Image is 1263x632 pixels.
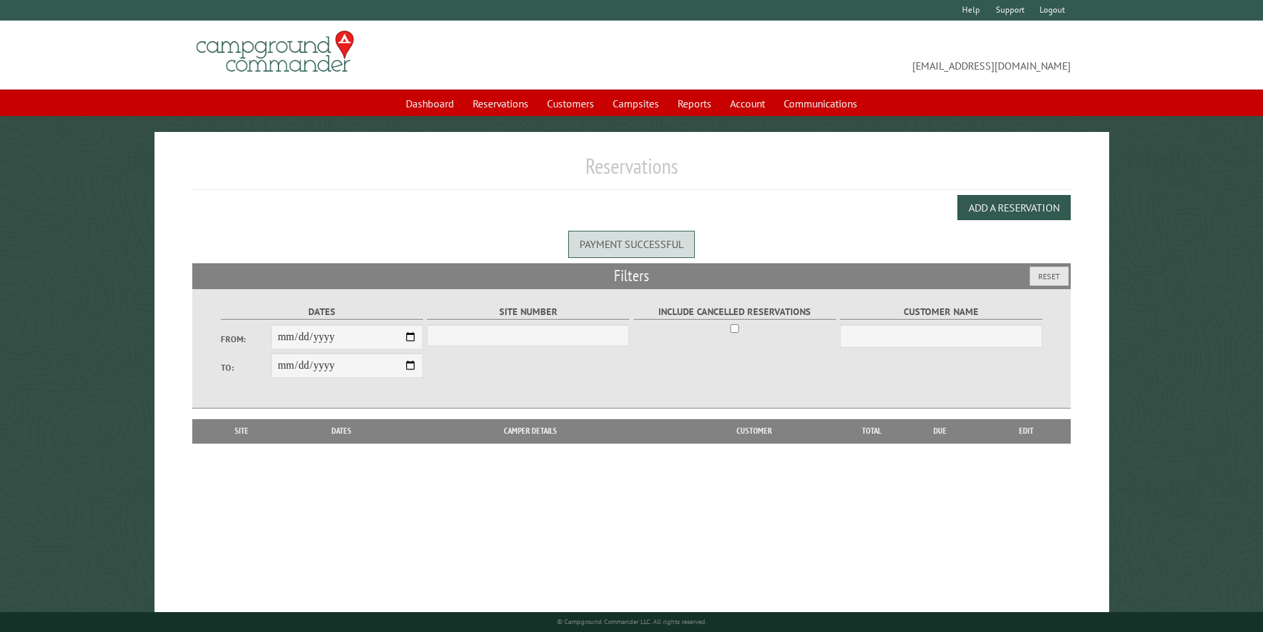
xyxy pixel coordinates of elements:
label: Customer Name [840,304,1042,320]
label: Dates [221,304,423,320]
th: Customer [662,419,845,443]
img: Campground Commander [192,26,358,78]
span: [EMAIL_ADDRESS][DOMAIN_NAME] [632,36,1071,74]
th: Total [845,419,898,443]
label: Site Number [427,304,629,320]
a: Communications [776,91,865,116]
div: Payment successful [568,231,695,257]
h2: Filters [192,263,1071,288]
a: Customers [539,91,602,116]
a: Dashboard [398,91,462,116]
th: Site [199,419,285,443]
label: From: [221,333,271,346]
a: Campsites [605,91,667,116]
a: Account [722,91,773,116]
th: Due [898,419,982,443]
small: © Campground Commander LLC. All rights reserved. [557,617,707,626]
th: Edit [982,419,1071,443]
h1: Reservations [192,153,1071,190]
button: Add a Reservation [957,195,1071,220]
a: Reservations [465,91,536,116]
label: To: [221,361,271,374]
th: Dates [285,419,398,443]
button: Reset [1030,267,1069,286]
th: Camper Details [398,419,662,443]
a: Reports [670,91,719,116]
label: Include Cancelled Reservations [634,304,836,320]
